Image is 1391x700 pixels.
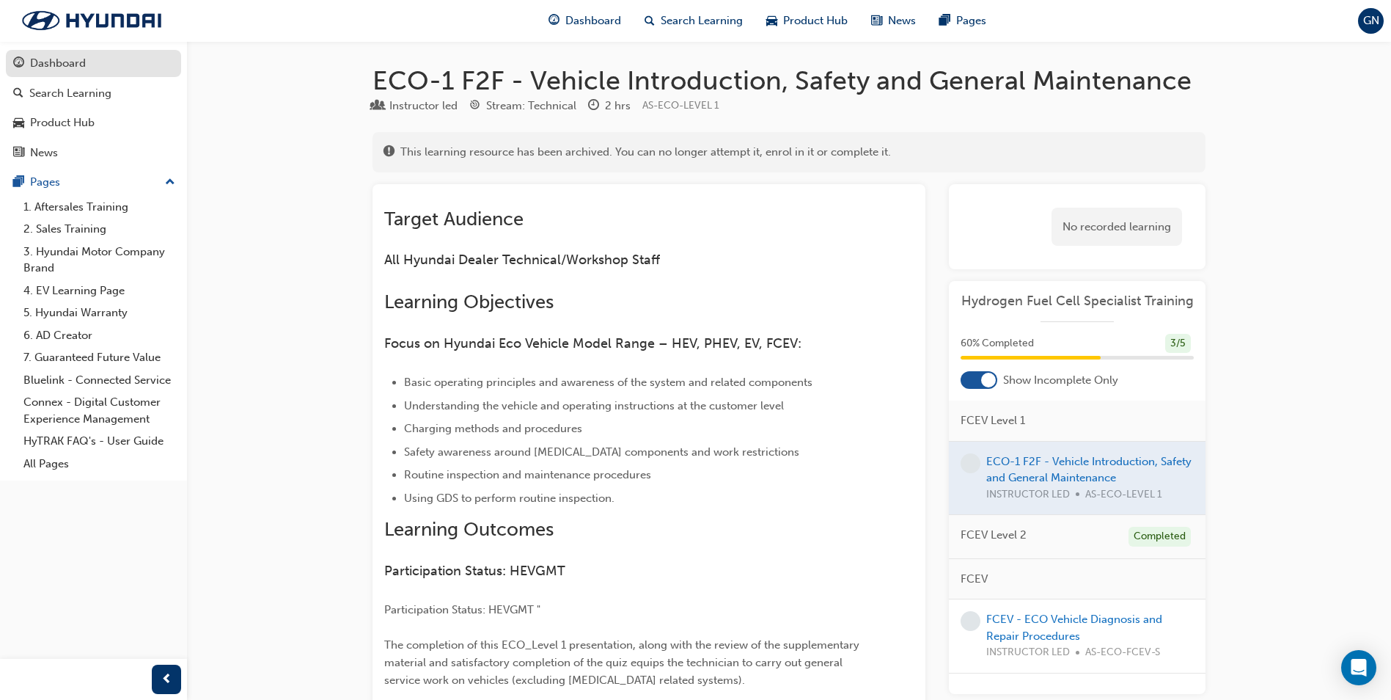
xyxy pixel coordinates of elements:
[1128,527,1191,547] div: Completed
[565,12,621,29] span: Dashboard
[372,100,383,113] span: learningResourceType_INSTRUCTOR_LED-icon
[961,453,980,473] span: learningRecordVerb_NONE-icon
[18,241,181,280] a: 3. Hyundai Motor Company Brand
[389,98,458,114] div: Instructor led
[1358,8,1384,34] button: GN
[404,422,582,435] span: Charging methods and procedures
[13,117,24,130] span: car-icon
[755,6,859,36] a: car-iconProduct Hub
[1363,12,1379,29] span: GN
[961,527,1027,544] span: FCEV Level 2
[588,100,599,113] span: clock-icon
[605,98,631,114] div: 2 hrs
[18,196,181,219] a: 1. Aftersales Training
[404,376,812,389] span: Basic operating principles and awareness of the system and related components
[1165,334,1191,354] div: 3 / 5
[588,97,631,115] div: Duration
[18,430,181,453] a: HyTRAK FAQ's - User Guide
[469,97,576,115] div: Stream
[6,80,181,107] a: Search Learning
[961,571,988,588] span: FCEV
[13,87,23,101] span: search-icon
[18,218,181,241] a: 2. Sales Training
[661,12,743,29] span: Search Learning
[961,293,1194,310] a: Hydrogen Fuel Cell Specialist Training
[384,335,801,351] span: Focus on Hyundai Eco Vehicle Model Range – HEV, PHEV, EV, FCEV:
[18,302,181,324] a: 5. Hyundai Warranty
[161,671,172,689] span: prev-icon
[13,147,24,160] span: news-icon
[783,12,848,29] span: Product Hub
[486,98,576,114] div: Stream: Technical
[372,65,1205,97] h1: ECO-1 F2F - Vehicle Introduction, Safety and General Maintenance
[1051,208,1182,247] div: No recorded learning
[6,47,181,169] button: DashboardSearch LearningProduct HubNews
[384,208,524,230] span: Target Audience
[961,611,980,631] span: learningRecordVerb_NONE-icon
[956,12,986,29] span: Pages
[13,57,24,70] span: guage-icon
[404,468,651,481] span: Routine inspection and maintenance procedures
[6,139,181,167] a: News
[859,6,928,36] a: news-iconNews
[548,12,559,30] span: guage-icon
[888,12,916,29] span: News
[384,563,565,579] span: Participation Status: HEVGMT
[30,114,95,131] div: Product Hub
[986,644,1070,661] span: INSTRUCTOR LED
[384,638,862,687] span: The completion of this ECO_Level 1 presentation, along with the review of the supplementary mater...
[18,346,181,369] a: 7. Guaranteed Future Value
[404,445,799,459] span: Safety awareness around [MEDICAL_DATA] components and work restrictions
[400,144,891,161] span: This learning resource has been archived. You can no longer attempt it, enrol in it or complete it.
[18,280,181,302] a: 4. EV Learning Page
[18,453,181,475] a: All Pages
[766,12,777,30] span: car-icon
[18,369,181,392] a: Bluelink - Connected Service
[633,6,755,36] a: search-iconSearch Learning
[18,324,181,347] a: 6. AD Creator
[372,97,458,115] div: Type
[384,603,540,616] span: Participation Status: HEVGMT "
[384,518,554,541] span: Learning Outcomes
[469,100,480,113] span: target-icon
[986,613,1162,643] a: FCEV - ECO Vehicle Diagnosis and Repair Procedures
[165,173,175,192] span: up-icon
[383,146,394,159] span: exclaim-icon
[6,169,181,196] button: Pages
[13,176,24,189] span: pages-icon
[6,50,181,77] a: Dashboard
[30,145,58,161] div: News
[30,55,86,72] div: Dashboard
[404,492,614,505] span: Using GDS to perform routine inspection.
[642,99,719,112] span: Learning resource code
[384,291,554,313] span: Learning Objectives
[7,5,176,36] img: Trak
[645,12,655,30] span: search-icon
[30,174,60,191] div: Pages
[1003,372,1118,389] span: Show Incomplete Only
[961,335,1034,352] span: 60 % Completed
[404,399,784,412] span: Understanding the vehicle and operating instructions at the customer level
[6,109,181,136] a: Product Hub
[961,412,1025,429] span: FCEV Level 1
[871,12,882,30] span: news-icon
[928,6,998,36] a: pages-iconPages
[537,6,633,36] a: guage-iconDashboard
[29,85,111,102] div: Search Learning
[384,252,660,268] span: All Hyundai Dealer Technical/Workshop Staff
[18,391,181,430] a: Connex - Digital Customer Experience Management
[1085,644,1160,661] span: AS-ECO-FCEV-S
[939,12,950,30] span: pages-icon
[1341,650,1376,685] div: Open Intercom Messenger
